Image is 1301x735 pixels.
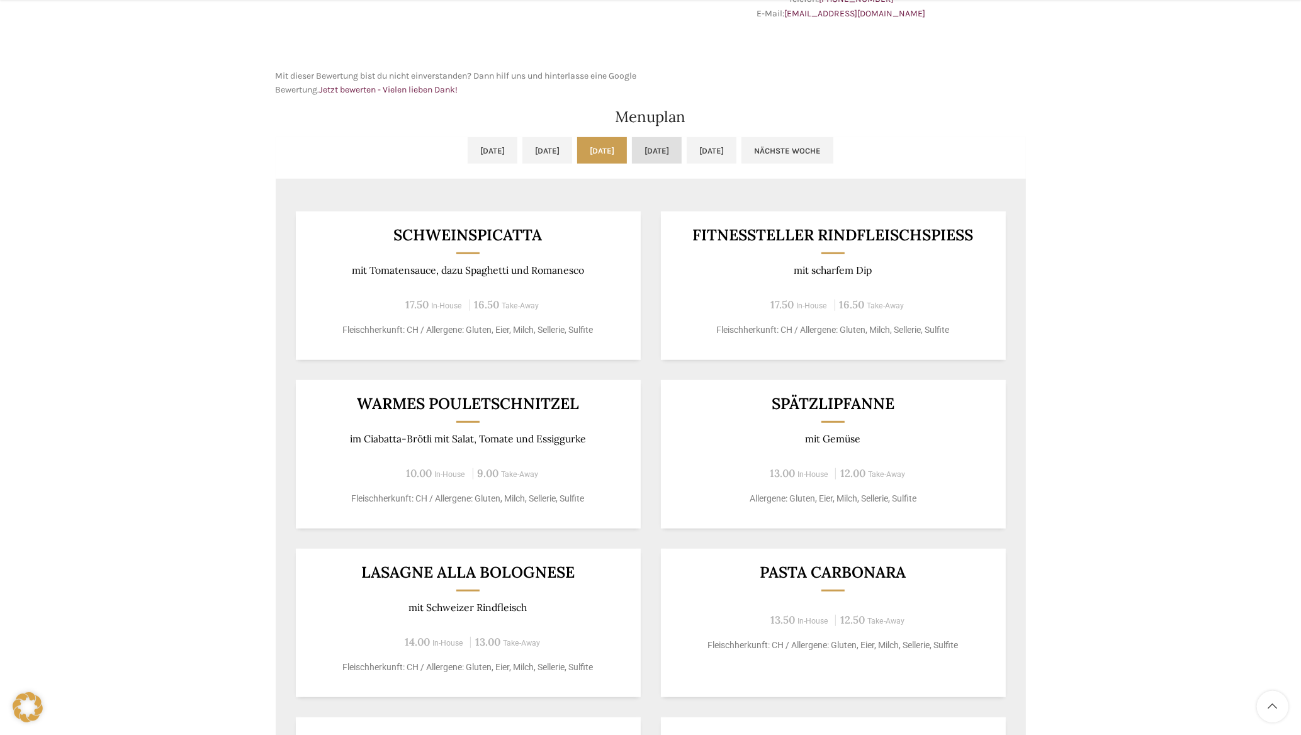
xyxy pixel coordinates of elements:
[676,639,990,652] p: Fleischherkunft: CH / Allergene: Gluten, Eier, Milch, Sellerie, Sulfite
[311,396,625,412] h3: Warmes Pouletschnitzel
[741,137,833,164] a: Nächste Woche
[311,492,625,505] p: Fleischherkunft: CH / Allergene: Gluten, Milch, Sellerie, Sulfite
[311,227,625,243] h3: Schweinspicatta
[797,617,828,626] span: In-House
[577,137,627,164] a: [DATE]
[311,264,625,276] p: mit Tomatensauce, dazu Spaghetti und Romanesco
[676,396,990,412] h3: Spätzlipfanne
[676,227,990,243] h3: Fitnessteller Rindfleischspiess
[320,84,458,95] a: Jetzt bewerten - Vielen lieben Dank!
[468,137,517,164] a: [DATE]
[311,564,625,580] h3: Lasagne alla Bolognese
[502,301,539,310] span: Take-Away
[797,301,828,310] span: In-House
[503,639,540,648] span: Take-Away
[676,564,990,580] h3: Pasta Carbonara
[770,466,795,480] span: 13.00
[840,613,865,627] span: 12.50
[311,323,625,337] p: Fleischherkunft: CH / Allergene: Gluten, Eier, Milch, Sellerie, Sulfite
[867,617,904,626] span: Take-Away
[432,301,463,310] span: In-House
[676,323,990,337] p: Fleischherkunft: CH / Allergene: Gluten, Milch, Sellerie, Sulfite
[475,298,500,311] span: 16.50
[868,470,905,479] span: Take-Away
[687,137,736,164] a: [DATE]
[276,109,1026,125] h2: Menuplan
[432,639,463,648] span: In-House
[676,264,990,276] p: mit scharfem Dip
[867,301,904,310] span: Take-Away
[435,470,466,479] span: In-House
[840,298,865,311] span: 16.50
[406,298,429,311] span: 17.50
[276,69,645,98] p: Mit dieser Bewertung bist du nicht einverstanden? Dann hilf uns und hinterlasse eine Google Bewer...
[502,470,539,479] span: Take-Away
[1257,691,1288,722] a: Scroll to top button
[797,470,828,479] span: In-House
[632,137,682,164] a: [DATE]
[676,492,990,505] p: Allergene: Gluten, Eier, Milch, Sellerie, Sulfite
[311,661,625,674] p: Fleischherkunft: CH / Allergene: Gluten, Eier, Milch, Sellerie, Sulfite
[405,635,430,649] span: 14.00
[475,635,500,649] span: 13.00
[840,466,865,480] span: 12.00
[311,602,625,614] p: mit Schweizer Rindfleisch
[676,433,990,445] p: mit Gemüse
[311,433,625,445] p: im Ciabatta-Brötli mit Salat, Tomate und Essiggurke
[478,466,499,480] span: 9.00
[407,466,432,480] span: 10.00
[771,298,794,311] span: 17.50
[785,8,926,19] a: [EMAIL_ADDRESS][DOMAIN_NAME]
[522,137,572,164] a: [DATE]
[770,613,795,627] span: 13.50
